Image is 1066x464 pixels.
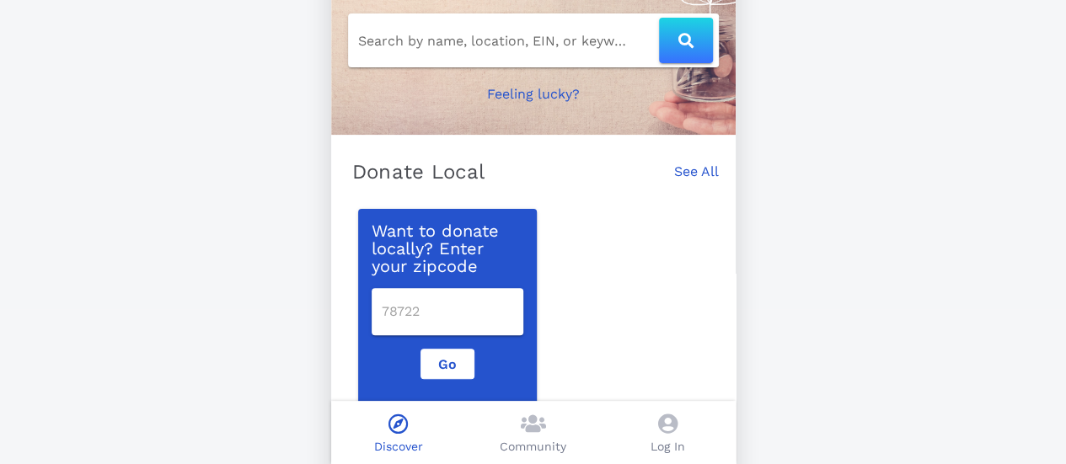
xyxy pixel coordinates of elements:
p: Discover [374,438,423,456]
p: Feeling lucky? [487,84,580,104]
p: Community [500,438,566,456]
p: Donate Local [352,158,485,185]
p: Log In [651,438,685,456]
input: 78722 [382,298,513,325]
a: See All [674,162,719,199]
button: Go [421,349,474,379]
span: Go [435,356,460,372]
p: Want to donate locally? Enter your zipcode [372,222,523,275]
